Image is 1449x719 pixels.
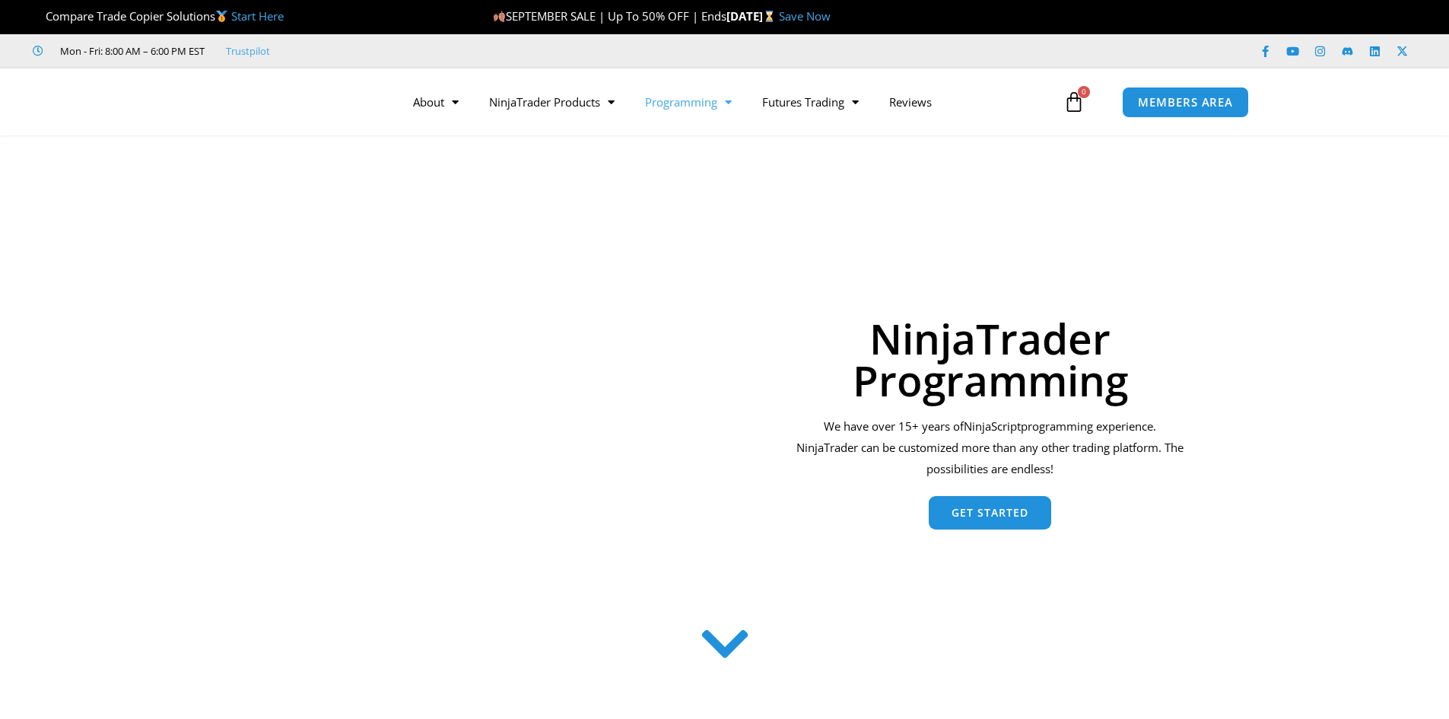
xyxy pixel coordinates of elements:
[226,42,270,60] a: Trustpilot
[1138,97,1233,108] span: MEMBERS AREA
[493,8,726,24] span: SEPTEMBER SALE | Up To 50% OFF | Ends
[792,317,1188,401] h1: NinjaTrader Programming
[33,8,284,24] span: Compare Trade Copier Solutions
[180,75,343,129] img: LogoAI | Affordable Indicators – NinjaTrader
[964,418,1021,434] span: NinjaScript
[929,496,1051,530] a: Get Started
[33,11,45,22] img: 🏆
[1041,80,1107,124] a: 0
[398,84,474,119] a: About
[726,8,779,24] strong: [DATE]
[764,11,775,22] img: ⌛
[1078,86,1090,98] span: 0
[874,84,947,119] a: Reviews
[398,84,1060,119] nav: Menu
[952,507,1028,518] span: Get Started
[284,215,724,598] img: programming 1 | Affordable Indicators – NinjaTrader
[216,11,227,22] img: 🥇
[231,8,284,24] a: Start Here
[792,416,1188,480] div: We have over 15+ years of
[796,418,1184,476] span: programming experience. NinjaTrader can be customized more than any other trading platform. The p...
[56,42,205,60] span: Mon - Fri: 8:00 AM – 6:00 PM EST
[779,8,831,24] a: Save Now
[747,84,874,119] a: Futures Trading
[630,84,747,119] a: Programming
[474,84,630,119] a: NinjaTrader Products
[1122,87,1249,118] a: MEMBERS AREA
[494,11,505,22] img: 🍂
